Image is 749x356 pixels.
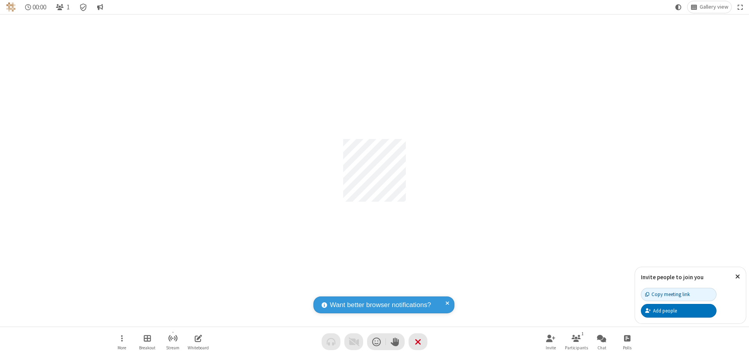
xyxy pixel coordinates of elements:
[645,291,690,298] div: Copy meeting link
[579,330,586,337] div: 1
[367,333,386,350] button: Send a reaction
[166,345,179,350] span: Stream
[565,345,588,350] span: Participants
[118,345,126,350] span: More
[597,345,606,350] span: Chat
[641,288,716,301] button: Copy meeting link
[76,1,91,13] div: Meeting details Encryption enabled
[590,331,613,353] button: Open chat
[641,273,704,281] label: Invite people to join you
[687,1,731,13] button: Change layout
[672,1,685,13] button: Using system theme
[94,1,106,13] button: Conversation
[6,2,16,12] img: QA Selenium DO NOT DELETE OR CHANGE
[161,331,185,353] button: Start streaming
[139,345,156,350] span: Breakout
[186,331,210,353] button: Open shared whiteboard
[33,4,46,11] span: 00:00
[67,4,70,11] span: 1
[330,300,431,310] span: Want better browser notifications?
[546,345,556,350] span: Invite
[409,333,427,350] button: End or leave meeting
[564,331,588,353] button: Open participant list
[110,331,134,353] button: Open menu
[641,304,716,317] button: Add people
[322,333,340,350] button: Audio problem - check your Internet connection or call by phone
[615,331,639,353] button: Open poll
[22,1,50,13] div: Timer
[188,345,209,350] span: Whiteboard
[729,267,746,286] button: Close popover
[623,345,631,350] span: Polls
[136,331,159,353] button: Manage Breakout Rooms
[344,333,363,350] button: Video
[539,331,563,353] button: Invite participants (Alt+I)
[52,1,73,13] button: Open participant list
[386,333,405,350] button: Raise hand
[700,4,728,10] span: Gallery view
[735,1,746,13] button: Fullscreen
